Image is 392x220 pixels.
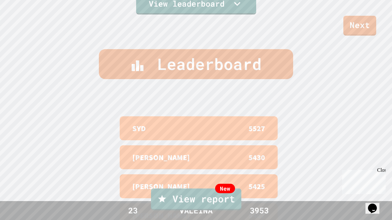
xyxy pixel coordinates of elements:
[151,188,241,210] a: View report
[132,181,190,192] p: [PERSON_NAME]
[340,167,386,194] iframe: chat widget
[343,16,376,36] a: Next
[249,181,265,192] p: 5425
[365,195,386,214] iframe: chat widget
[132,123,146,134] p: SYD
[249,123,265,134] p: 5527
[132,152,190,163] p: [PERSON_NAME]
[215,184,235,193] div: New
[249,152,265,163] p: 5430
[99,49,293,79] div: Leaderboard
[3,3,44,40] div: Chat with us now!Close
